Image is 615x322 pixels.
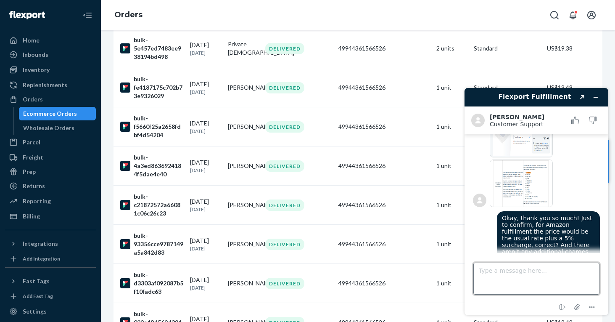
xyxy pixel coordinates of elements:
[433,186,470,225] td: 1 unit
[23,307,47,316] div: Settings
[5,305,96,318] a: Settings
[19,107,96,120] a: Ecommerce Orders
[265,278,304,289] div: DELIVERED
[23,168,36,176] div: Prep
[338,44,430,53] div: 49944361566526
[108,3,149,27] ol: breadcrumbs
[20,6,37,13] span: Chat
[338,83,430,92] div: 49944361566526
[5,194,96,208] a: Reporting
[190,206,221,213] p: [DATE]
[433,146,470,186] td: 1 unit
[23,95,43,104] div: Orders
[23,81,67,89] div: Replenishments
[5,34,96,47] a: Home
[120,36,183,61] div: bulk-5e457ed7483ee938194bd498
[120,75,183,100] div: bulk-fe4187175c702b73e9326029
[224,225,262,264] td: [PERSON_NAME]
[433,68,470,107] td: 1 unit
[120,232,183,257] div: bulk-93356cce9787149a5a842d83
[23,51,48,59] div: Inbounds
[9,11,45,19] img: Flexport logo
[224,264,262,303] td: [PERSON_NAME]
[433,225,470,264] td: 1 unit
[190,158,221,174] div: [DATE]
[458,81,615,322] iframe: Find more information here
[265,121,304,133] div: DELIVERED
[5,291,96,301] a: Add Fast Tag
[23,197,51,205] div: Reporting
[433,29,470,68] td: 2 units
[5,237,96,250] button: Integrations
[224,29,262,68] td: Private [DEMOGRAPHIC_DATA]
[565,7,581,24] button: Open notifications
[190,88,221,96] p: [DATE]
[224,146,262,186] td: [PERSON_NAME]
[5,179,96,193] a: Returns
[5,254,96,264] a: Add Integration
[190,80,221,96] div: [DATE]
[265,200,304,211] div: DELIVERED
[120,192,183,218] div: bulk-c21872572a66081c06c26c23
[265,239,304,250] div: DELIVERED
[338,279,430,287] div: 49944361566526
[544,68,602,107] td: US$13.49
[114,10,143,19] a: Orders
[5,63,96,77] a: Inventory
[474,44,540,53] p: Standard
[338,162,430,170] div: 49944361566526
[23,255,60,262] div: Add Integration
[23,240,58,248] div: Integrations
[583,7,600,24] button: Open account menu
[544,29,602,68] td: US$19.38
[5,210,96,223] a: Billing
[23,36,40,45] div: Home
[338,240,430,248] div: 49944361566526
[190,237,221,252] div: [DATE]
[190,119,221,135] div: [DATE]
[546,7,563,24] button: Open Search Box
[190,197,221,213] div: [DATE]
[224,68,262,107] td: [PERSON_NAME]
[5,136,96,149] a: Parcel
[23,277,50,285] div: Fast Tags
[79,7,96,24] button: Close Navigation
[5,78,96,92] a: Replenishments
[23,182,45,190] div: Returns
[23,138,40,146] div: Parcel
[120,153,183,178] div: bulk-4a3ed8636924184f5dae4e40
[433,107,470,146] td: 1 unit
[190,276,221,291] div: [DATE]
[338,122,430,131] div: 49944361566526
[433,264,470,303] td: 1 unit
[265,43,304,54] div: DELIVERED
[190,41,221,56] div: [DATE]
[23,109,77,118] div: Ecommerce Orders
[5,165,96,178] a: Prep
[265,160,304,172] div: DELIVERED
[190,128,221,135] p: [DATE]
[5,48,96,61] a: Inbounds
[265,82,304,93] div: DELIVERED
[23,66,50,74] div: Inventory
[19,121,96,135] a: Wholesale Orders
[23,212,40,221] div: Billing
[190,245,221,252] p: [DATE]
[190,284,221,291] p: [DATE]
[120,271,183,296] div: bulk-d3303af092087b5f10fadc63
[190,167,221,174] p: [DATE]
[5,93,96,106] a: Orders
